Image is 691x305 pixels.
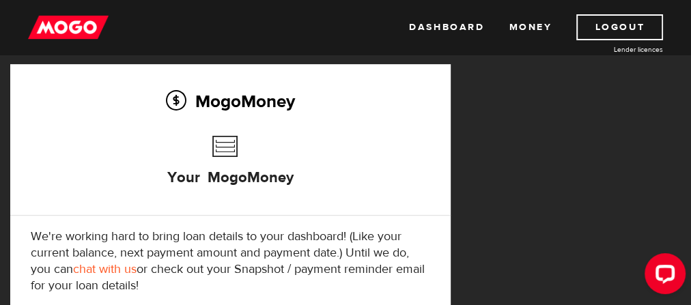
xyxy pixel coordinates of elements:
[509,14,552,40] a: Money
[28,14,109,40] img: mogo_logo-11ee424be714fa7cbb0f0f49df9e16ec.png
[73,261,137,277] a: chat with us
[31,87,430,115] h2: MogoMoney
[31,229,430,294] p: We're working hard to bring loan details to your dashboard! (Like your current balance, next paym...
[409,14,484,40] a: Dashboard
[576,14,663,40] a: Logout
[634,248,691,305] iframe: LiveChat chat widget
[167,129,294,207] h3: Your MogoMoney
[561,44,663,55] a: Lender licences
